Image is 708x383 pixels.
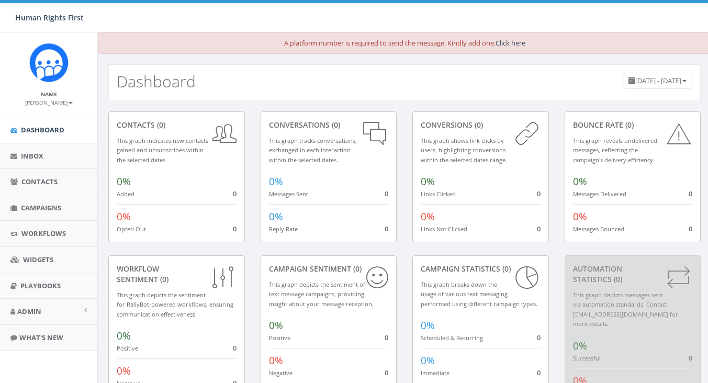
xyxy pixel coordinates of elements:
[21,177,58,186] span: Contacts
[155,120,165,130] span: (0)
[20,281,61,290] span: Playbooks
[537,189,541,198] span: 0
[421,137,507,164] small: This graph shows link clicks by users, highlighting conversions within the selected dates range.
[573,291,678,328] small: This graph depicts messages sent via automation standards. Contact [EMAIL_ADDRESS][DOMAIN_NAME] f...
[537,368,541,377] span: 0
[21,125,64,134] span: Dashboard
[351,264,362,274] span: (0)
[385,368,388,377] span: 0
[233,224,237,233] span: 0
[117,175,131,188] span: 0%
[269,280,374,308] small: This graph depicts the sentiment of text message campaigns, providing insight about your message ...
[689,224,692,233] span: 0
[573,339,587,353] span: 0%
[117,190,134,198] small: Added
[612,274,622,284] span: (0)
[25,97,73,107] a: [PERSON_NAME]
[23,255,53,264] span: Widgets
[19,333,63,342] span: What's New
[25,99,73,106] small: [PERSON_NAME]
[158,274,168,284] span: (0)
[421,120,541,130] div: conversions
[421,264,541,274] div: Campaign Statistics
[421,210,435,223] span: 0%
[41,91,57,98] small: Name
[21,229,66,238] span: Workflows
[269,354,283,367] span: 0%
[269,137,357,164] small: This graph tracks conversations, exchanged in each interaction within the selected dates.
[117,137,208,164] small: This graph indicates new contacts gained and unsubscribes within the selected dates.
[421,190,456,198] small: Links Clicked
[473,120,483,130] span: (0)
[421,334,483,342] small: Scheduled & Recurring
[573,190,626,198] small: Messages Delivered
[269,319,283,332] span: 0%
[117,264,237,285] div: Workflow Sentiment
[573,225,624,233] small: Messages Bounced
[117,364,131,378] span: 0%
[117,120,237,130] div: contacts
[269,334,290,342] small: Positive
[421,175,435,188] span: 0%
[21,203,61,212] span: Campaigns
[421,280,537,308] small: This graph breaks down the usage of various text messaging performed using different campaign types.
[689,189,692,198] span: 0
[233,189,237,198] span: 0
[269,175,283,188] span: 0%
[29,43,69,82] img: Rally_platform_Icon_1.png
[635,76,681,85] span: [DATE] - [DATE]
[269,369,293,377] small: Negative
[421,225,467,233] small: Links Not Clicked
[421,354,435,367] span: 0%
[573,120,693,130] div: Bounce Rate
[117,344,138,352] small: Positive
[269,210,283,223] span: 0%
[385,333,388,342] span: 0
[385,189,388,198] span: 0
[421,319,435,332] span: 0%
[537,333,541,342] span: 0
[573,137,657,164] small: This graph reveals undelivered messages, reflecting the campaign's delivery efficiency.
[269,225,298,233] small: Reply Rate
[117,210,131,223] span: 0%
[233,343,237,353] span: 0
[573,210,587,223] span: 0%
[537,224,541,233] span: 0
[269,190,308,198] small: Messages Sent
[269,264,389,274] div: Campaign Sentiment
[500,264,511,274] span: (0)
[689,353,692,363] span: 0
[496,38,525,48] a: Click here
[17,307,41,316] span: Admin
[573,175,587,188] span: 0%
[421,369,449,377] small: Immediate
[573,264,693,285] div: Automation Statistics
[117,73,196,90] h2: Dashboard
[269,120,389,130] div: conversations
[117,225,146,233] small: Opted Out
[573,354,601,362] small: Successful
[117,329,131,343] span: 0%
[15,13,84,22] span: Human Rights First
[623,120,634,130] span: (0)
[330,120,340,130] span: (0)
[117,291,233,318] small: This graph depicts the sentiment for RallyBot-powered workflows, ensuring communication effective...
[385,224,388,233] span: 0
[21,151,43,161] span: Inbox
